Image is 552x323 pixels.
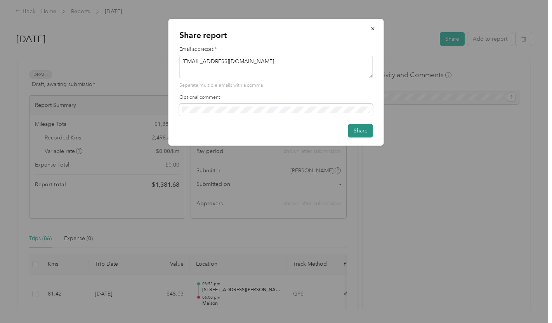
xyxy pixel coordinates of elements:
[179,46,373,53] label: Email addresses
[179,82,373,89] p: Separate multiple emails with a comma
[348,124,373,137] button: Share
[179,30,373,41] p: Share report
[179,56,373,78] textarea: [EMAIL_ADDRESS][DOMAIN_NAME]
[179,94,373,101] label: Optional comment
[509,280,552,323] iframe: Everlance-gr Chat Button Frame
